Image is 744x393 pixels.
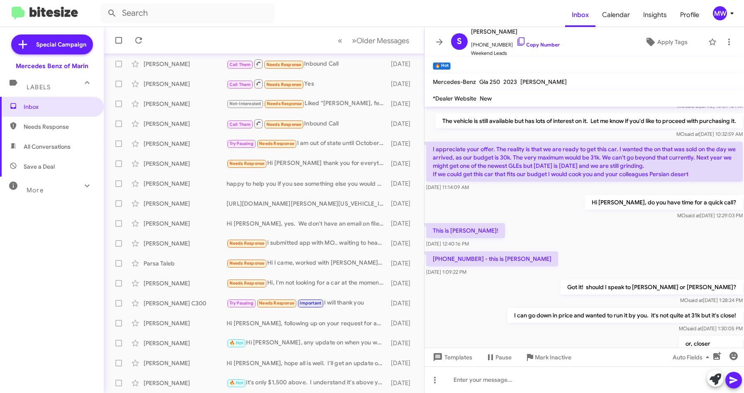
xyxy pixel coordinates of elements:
[144,120,227,128] div: [PERSON_NAME]
[426,184,469,190] span: [DATE] 11:14:09 AM
[266,82,302,87] span: Needs Response
[227,298,388,308] div: I will thank you
[516,42,560,48] a: Copy Number
[426,241,469,247] span: [DATE] 12:40:16 PM
[388,160,417,168] div: [DATE]
[144,140,227,148] div: [PERSON_NAME]
[227,79,388,89] div: Yes
[431,350,472,365] span: Templates
[229,161,265,166] span: Needs Response
[518,350,578,365] button: Mark Inactive
[266,62,302,67] span: Needs Response
[347,32,414,49] button: Next
[388,60,417,68] div: [DATE]
[388,219,417,228] div: [DATE]
[144,80,227,88] div: [PERSON_NAME]
[333,32,347,49] button: Previous
[678,336,742,351] p: or, closer
[680,297,742,303] span: MO [DATE] 1:28:24 PM
[388,179,417,188] div: [DATE]
[24,162,55,171] span: Save a Deal
[435,113,742,128] p: The vehicle is still available but has lots of interest on it. Let me know if you'd like to proce...
[433,95,476,102] span: *Dealer Website
[560,280,742,295] p: Got it! should I speak to [PERSON_NAME] or [PERSON_NAME]?
[229,380,244,386] span: 🔥 Hot
[27,84,51,91] span: Labels
[424,350,479,365] button: Templates
[227,118,388,129] div: Inbound Call
[227,258,388,268] div: Hi I came, worked with [PERSON_NAME], and I left my sunglasses in the dealership, please let me k...
[356,36,409,45] span: Older Messages
[388,120,417,128] div: [DATE]
[388,379,417,387] div: [DATE]
[227,278,388,288] div: Hi, I'm not looking for a car at the moment. I will reach back out when I am. Thank you
[535,350,571,365] span: Mark Inactive
[266,122,302,127] span: Needs Response
[388,100,417,108] div: [DATE]
[433,78,476,86] span: Mercedes-Benz
[352,35,356,46] span: »
[24,123,94,131] span: Needs Response
[426,142,743,182] p: I appreciate your offer. The reality is that we are ready to get this car. I wanted the on that w...
[495,350,512,365] span: Pause
[227,319,388,327] div: Hi [PERSON_NAME], following up on your request for assistance. How can I assist you?
[678,325,742,332] span: MO [DATE] 1:30:05 PM
[229,300,254,306] span: Try Pausing
[684,131,699,137] span: said at
[227,139,388,148] div: I am out of state until October But at this time, I think we are picking a Range Rover Thank you ...
[388,80,417,88] div: [DATE]
[673,3,706,27] span: Profile
[144,259,227,268] div: Parsa Taleb
[471,27,560,37] span: [PERSON_NAME]
[144,160,227,168] div: [PERSON_NAME]
[300,300,321,306] span: Important
[229,101,261,106] span: Not-Interested
[227,199,388,208] div: [URL][DOMAIN_NAME][PERSON_NAME][US_VEHICLE_IDENTIFICATION_NUMBER]
[144,379,227,387] div: [PERSON_NAME]
[388,239,417,248] div: [DATE]
[24,142,71,151] span: All Conversations
[227,219,388,228] div: Hi [PERSON_NAME], yes. We don't have an email on file for you. What is your email address and I'l...
[24,103,94,111] span: Inbox
[585,195,742,210] p: Hi [PERSON_NAME], do you have time for a quick call?
[388,319,417,327] div: [DATE]
[229,280,265,286] span: Needs Response
[565,3,595,27] a: Inbox
[713,6,727,20] div: MW
[229,241,265,246] span: Needs Response
[229,82,251,87] span: Call Them
[259,141,294,146] span: Needs Response
[595,3,637,27] a: Calendar
[676,131,742,137] span: MO [DATE] 10:32:59 AM
[433,62,451,70] small: 🔥 Hot
[100,3,275,23] input: Search
[388,199,417,208] div: [DATE]
[673,350,712,365] span: Auto Fields
[11,34,93,54] a: Special Campaign
[388,259,417,268] div: [DATE]
[227,338,388,348] div: Hi [PERSON_NAME], any update on when you would like to visit [GEOGRAPHIC_DATA]?
[471,49,560,57] span: Weekend Leads
[227,378,388,388] div: it's only $1,500 above. I understand it's above your allotted budget, but in the grand scheme of ...
[706,6,735,20] button: MW
[457,35,462,48] span: S
[229,340,244,346] span: 🔥 Hot
[144,179,227,188] div: [PERSON_NAME]
[426,251,558,266] p: [PHONE_NUMBER] - this is [PERSON_NAME]
[677,212,742,219] span: MO [DATE] 12:29:03 PM
[388,299,417,307] div: [DATE]
[259,300,294,306] span: Needs Response
[144,299,227,307] div: [PERSON_NAME] C300
[144,239,227,248] div: [PERSON_NAME]
[627,34,704,49] button: Apply Tags
[426,223,505,238] p: This is [PERSON_NAME]!
[388,140,417,148] div: [DATE]
[144,199,227,208] div: [PERSON_NAME]
[27,187,44,194] span: More
[333,32,414,49] nav: Page navigation example
[229,122,251,127] span: Call Them
[657,34,688,49] span: Apply Tags
[229,62,251,67] span: Call Them
[229,141,254,146] span: Try Pausing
